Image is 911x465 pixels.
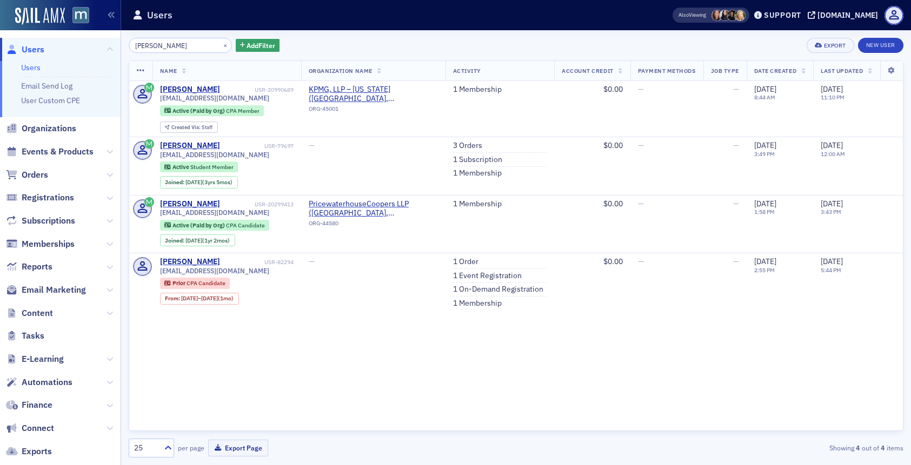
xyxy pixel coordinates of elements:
[309,220,438,231] div: ORG-44580
[22,376,72,388] span: Automations
[309,199,438,218] span: PricewaterhouseCoopers LLP (Baltimore, MD)
[6,215,75,227] a: Subscriptions
[6,330,44,342] a: Tasks
[226,107,260,114] span: CPA Member
[817,10,878,20] div: [DOMAIN_NAME]
[824,43,846,49] div: Export
[821,67,863,75] span: Last Updated
[638,199,644,208] span: —
[172,163,190,171] span: Active
[72,7,89,24] img: SailAMX
[181,295,234,302] div: – (1mo)
[754,67,796,75] span: Date Created
[603,257,623,266] span: $0.00
[453,85,502,95] a: 1 Membership
[222,86,294,93] div: USR-20990689
[6,284,86,296] a: Email Marketing
[160,199,220,209] div: [PERSON_NAME]
[821,140,843,150] span: [DATE]
[453,67,481,75] span: Activity
[164,221,264,228] a: Active (Paid by Org) CPA Candidate
[6,261,52,273] a: Reports
[821,266,841,274] time: 5:44 PM
[453,285,543,294] a: 1 On-Demand Registration
[808,11,882,19] button: [DOMAIN_NAME]
[160,85,220,95] a: [PERSON_NAME]
[171,125,212,131] div: Staff
[164,280,225,287] a: Prior CPA Candidate
[638,67,696,75] span: Payment Methods
[6,376,72,388] a: Automations
[638,84,644,94] span: —
[160,141,220,151] a: [PERSON_NAME]
[22,238,75,250] span: Memberships
[453,169,502,178] a: 1 Membership
[164,164,233,171] a: Active Student Member
[821,93,844,101] time: 11:10 PM
[885,6,903,25] span: Profile
[22,215,75,227] span: Subscriptions
[15,8,65,25] a: SailAMX
[309,85,438,104] span: KPMG, LLP – Maryland (Baltimore, MD)
[22,44,44,56] span: Users
[807,38,854,53] button: Export
[754,199,776,208] span: [DATE]
[638,140,644,150] span: —
[453,199,502,209] a: 1 Membership
[638,257,644,266] span: —
[309,105,438,116] div: ORG-45001
[22,146,94,158] span: Events & Products
[172,107,226,114] span: Active (Paid by Org)
[6,192,74,204] a: Registrations
[164,107,259,114] a: Active (Paid by Org) CPA Member
[208,440,268,456] button: Export Page
[22,307,53,319] span: Content
[6,399,52,411] a: Finance
[22,284,86,296] span: Email Marketing
[22,123,76,134] span: Organizations
[165,295,181,302] span: From :
[6,353,64,365] a: E-Learning
[6,146,94,158] a: Events & Products
[160,257,220,267] div: [PERSON_NAME]
[6,238,75,250] a: Memberships
[160,208,269,217] span: [EMAIL_ADDRESS][DOMAIN_NAME]
[821,150,845,158] time: 12:00 AM
[222,259,294,266] div: USR-82294
[879,443,887,453] strong: 4
[185,179,232,186] div: (3yrs 5mos)
[603,84,623,94] span: $0.00
[160,67,177,75] span: Name
[6,446,52,457] a: Exports
[821,84,843,94] span: [DATE]
[160,122,218,133] div: Created Via: Staff
[727,10,738,21] span: Lauren McDonough
[821,208,841,215] time: 3:43 PM
[821,257,843,266] span: [DATE]
[754,266,775,274] time: 2:55 PM
[226,221,265,229] span: CPA Candidate
[733,257,739,266] span: —
[160,278,230,288] div: Prior: Prior: CPA Candidate
[309,67,373,75] span: Organization Name
[165,237,185,244] span: Joined :
[711,67,739,75] span: Job Type
[22,192,74,204] span: Registrations
[711,10,723,21] span: Natalie Antonakas
[603,199,623,208] span: $0.00
[185,237,202,244] span: [DATE]
[172,279,187,287] span: Prior
[453,155,502,165] a: 1 Subscription
[453,271,522,281] a: 1 Event Registration
[562,67,613,75] span: Account Credit
[754,150,775,158] time: 3:49 PM
[854,443,862,453] strong: 4
[129,38,232,53] input: Search…
[185,178,202,186] span: [DATE]
[181,294,198,302] span: [DATE]
[734,10,746,21] span: Rebekah Olson
[21,96,80,105] a: User Custom CPE
[160,176,238,188] div: Joined: 2022-03-16 00:00:00
[653,443,903,453] div: Showing out of items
